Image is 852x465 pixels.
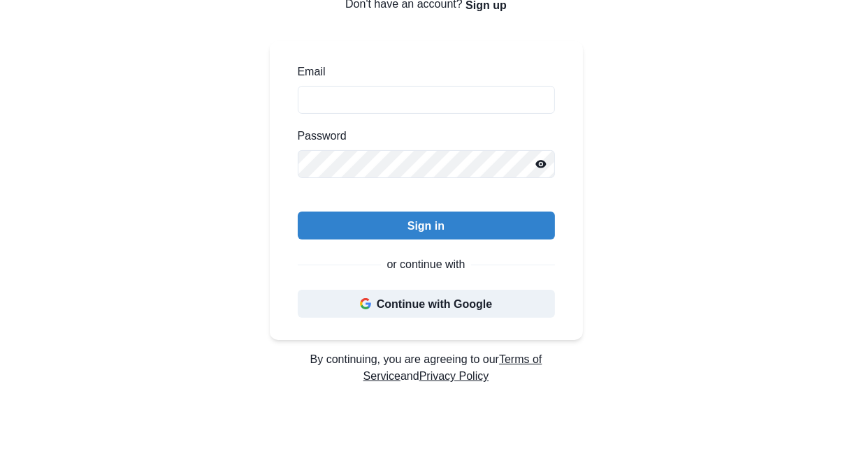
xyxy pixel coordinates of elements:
[270,351,583,385] p: By continuing, you are agreeing to our and
[298,212,555,239] button: Sign in
[298,128,547,145] label: Password
[298,64,547,80] label: Email
[527,150,555,178] button: Reveal password
[419,370,489,382] a: Privacy Policy
[298,290,555,318] button: Continue with Google
[387,256,465,273] p: or continue with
